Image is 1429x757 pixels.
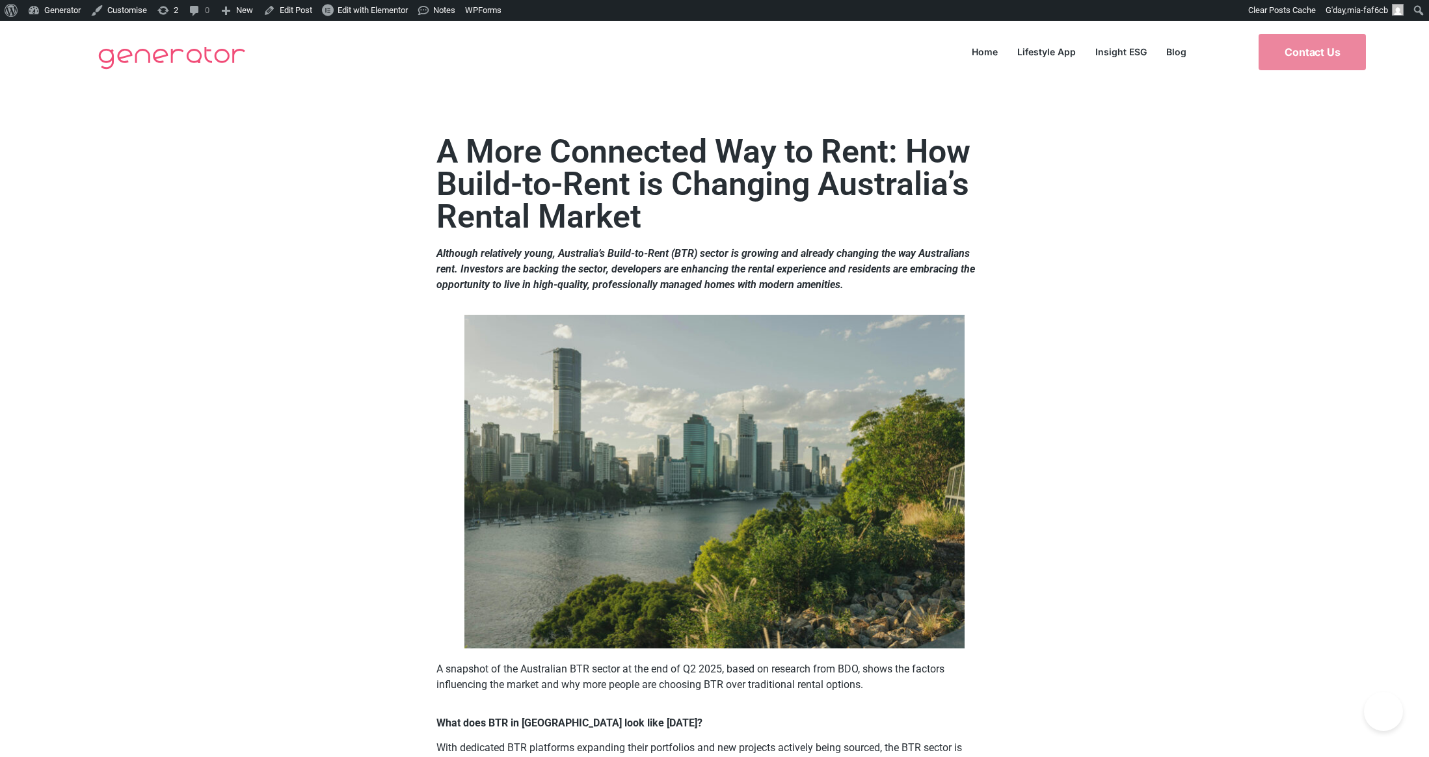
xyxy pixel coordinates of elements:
[1008,43,1086,60] a: Lifestyle App
[1347,5,1388,15] span: mia-faf6cb
[1259,34,1366,70] a: Contact Us
[1364,692,1403,731] iframe: Toggle Customer Support
[962,43,1196,60] nav: Menu
[1285,47,1340,57] span: Contact Us
[436,135,993,233] h2: A More Connected Way to Rent: How Build-to-Rent is Changing Australia’s Rental Market
[436,661,993,693] p: A snapshot of the Australian BTR sector at the end of Q2 2025, based on research from BDO, shows ...
[962,43,1008,60] a: Home
[1086,43,1156,60] a: Insight ESG
[436,247,975,291] strong: Although relatively young, Australia’s Build-to-Rent (BTR) sector is growing and already changing...
[436,717,702,729] strong: What does BTR in [GEOGRAPHIC_DATA] look like [DATE]?
[338,5,408,15] span: Edit with Elementor
[1156,43,1196,60] a: Blog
